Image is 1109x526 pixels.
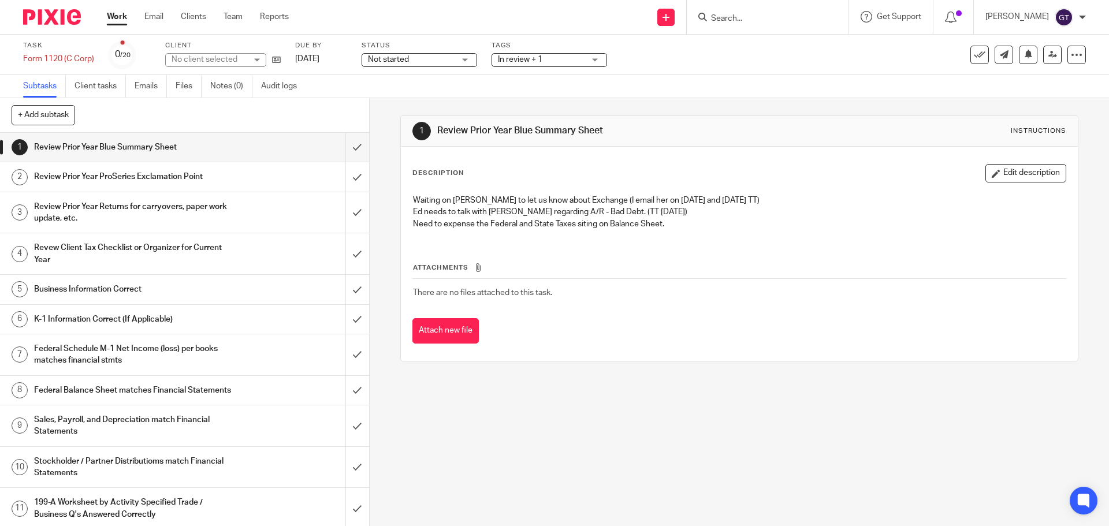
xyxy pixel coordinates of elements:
[12,139,28,155] div: 1
[260,11,289,23] a: Reports
[176,75,202,98] a: Files
[413,195,1065,206] p: Waiting on [PERSON_NAME] to let us know about Exchange (I email her on [DATE] and [DATE] TT)
[34,340,234,370] h1: Federal Schedule M-1 Net Income (loss) per books matches financial stmts
[210,75,252,98] a: Notes (0)
[12,281,28,297] div: 5
[23,9,81,25] img: Pixie
[165,41,281,50] label: Client
[413,218,1065,230] p: Need to expense the Federal and State Taxes siting on Balance Sheet.
[412,169,464,178] p: Description
[498,55,542,64] span: In review + 1
[12,346,28,363] div: 7
[1055,8,1073,27] img: svg%3E
[12,169,28,185] div: 2
[12,459,28,475] div: 10
[368,55,409,64] span: Not started
[492,41,607,50] label: Tags
[34,453,234,482] h1: Stockholder / Partner Distributioms match Financial Statements
[23,41,94,50] label: Task
[75,75,126,98] a: Client tasks
[34,281,234,298] h1: Business Information Correct
[12,382,28,398] div: 8
[23,75,66,98] a: Subtasks
[34,168,234,185] h1: Review Prior Year ProSeries Exclamation Point
[12,105,75,125] button: + Add subtask
[34,139,234,156] h1: Review Prior Year Blue Summary Sheet
[412,318,479,344] button: Attach new file
[23,53,94,65] div: Form 1120 (C Corp)
[12,417,28,434] div: 9
[34,239,234,268] h1: Revew Client Tax Checklist or Organizer for Current Year
[107,11,127,23] a: Work
[437,125,764,137] h1: Review Prior Year Blue Summary Sheet
[120,52,131,58] small: /20
[985,164,1066,182] button: Edit description
[710,14,814,24] input: Search
[295,55,319,63] span: [DATE]
[413,289,552,297] span: There are no files attached to this task.
[412,122,431,140] div: 1
[34,198,234,227] h1: Review Prior Year Returns for carryovers, paper work update, etc.
[12,501,28,517] div: 11
[12,311,28,327] div: 6
[877,13,921,21] span: Get Support
[413,264,468,271] span: Attachments
[12,246,28,262] div: 4
[1011,126,1066,136] div: Instructions
[12,204,28,221] div: 3
[172,54,247,65] div: No client selected
[34,411,234,441] h1: Sales, Payroll, and Depreciation match Financial Statements
[34,494,234,523] h1: 199-A Worksheet by Activity Specified Trade / Business Q's Answered Correctly
[144,11,163,23] a: Email
[34,382,234,399] h1: Federal Balance Sheet matches Financial Statements
[362,41,477,50] label: Status
[295,41,347,50] label: Due by
[181,11,206,23] a: Clients
[135,75,167,98] a: Emails
[34,311,234,328] h1: K-1 Information Correct (If Applicable)
[413,206,1065,218] p: Ed needs to talk with [PERSON_NAME] regarding A/R - Bad Debt. (TT [DATE])
[115,48,131,61] div: 0
[261,75,306,98] a: Audit logs
[985,11,1049,23] p: [PERSON_NAME]
[224,11,243,23] a: Team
